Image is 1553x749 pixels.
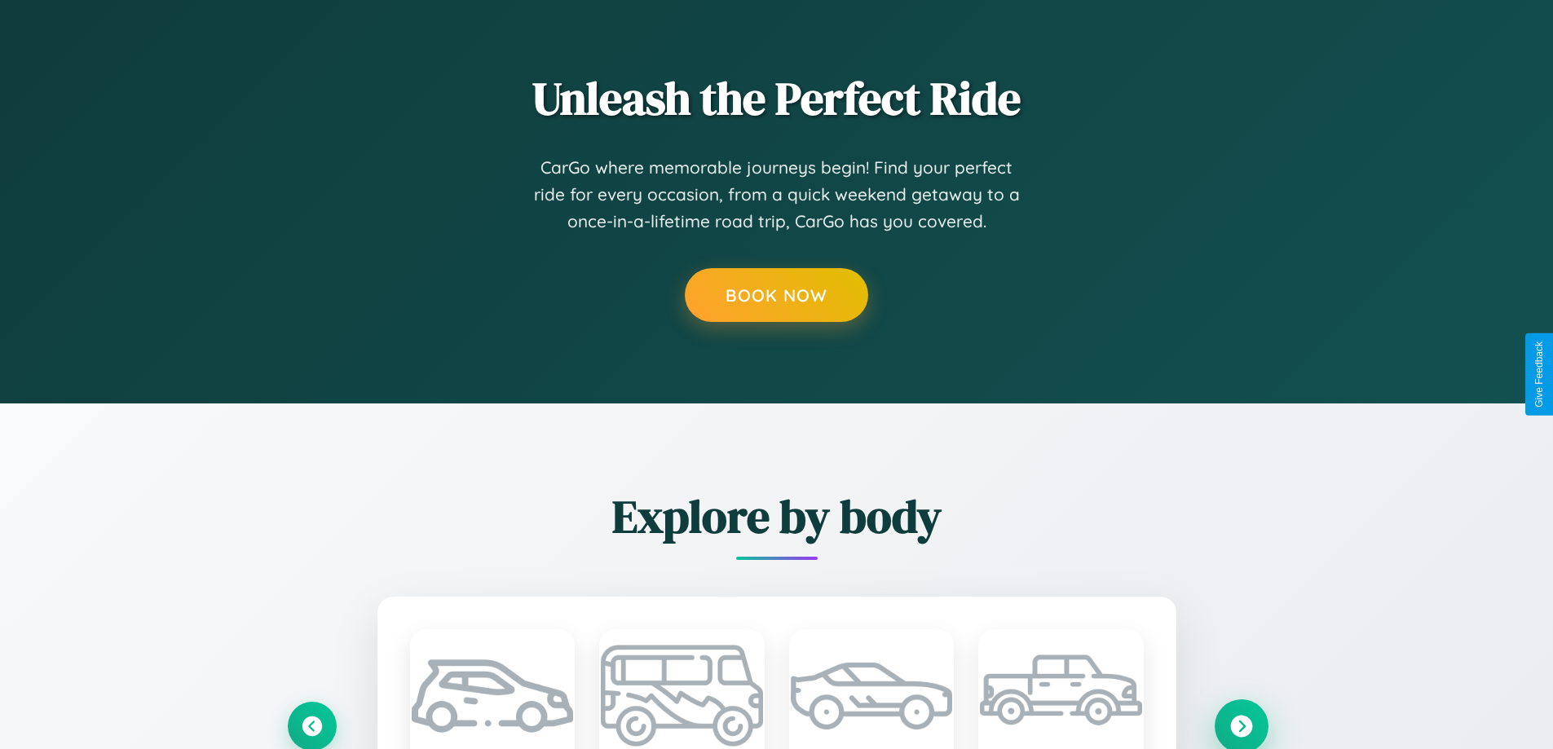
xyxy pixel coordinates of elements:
[288,67,1266,130] h2: Unleash the Perfect Ride
[1533,341,1545,408] div: Give Feedback
[288,485,1266,548] h2: Explore by body
[532,154,1021,236] p: CarGo where memorable journeys begin! Find your perfect ride for every occasion, from a quick wee...
[685,268,868,322] button: Book Now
